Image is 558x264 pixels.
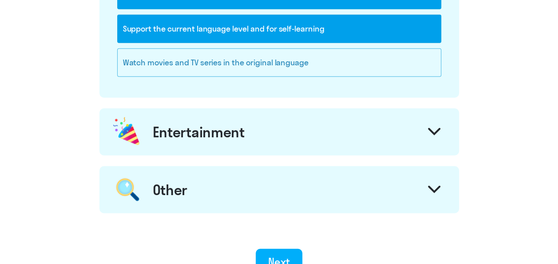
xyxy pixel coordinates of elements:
[153,181,188,199] div: Other
[117,15,441,43] div: Support the current language level and for self-learning
[153,123,245,141] div: Entertainment
[111,173,144,206] img: magnifier.png
[111,116,142,148] img: celebration.png
[117,48,441,77] div: Watch movies and TV series in the original language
